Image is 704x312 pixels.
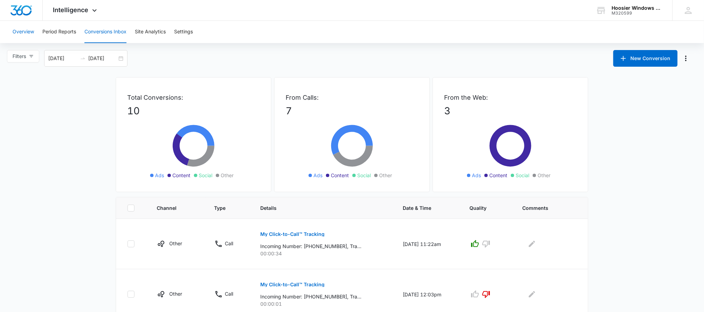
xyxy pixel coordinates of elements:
span: Other [379,172,392,179]
div: account id [612,11,662,16]
span: Other [221,172,234,179]
p: Other [169,290,182,297]
button: Period Reports [42,21,76,43]
span: Social [357,172,371,179]
span: Other [538,172,550,179]
p: Incoming Number: [PHONE_NUMBER], Tracking Number: [PHONE_NUMBER], Ring To: [PHONE_NUMBER], Caller... [260,293,361,300]
td: [DATE] 11:22am [394,219,461,269]
button: Edit Comments [526,289,538,300]
button: Settings [174,21,193,43]
button: Overview [13,21,34,43]
button: Edit Comments [526,238,538,249]
p: Total Conversions: [127,93,260,102]
span: Intelligence [53,6,89,14]
span: Channel [157,204,188,212]
button: Filters [7,50,39,63]
span: Comments [522,204,567,212]
p: From the Web: [444,93,577,102]
span: Type [214,204,234,212]
span: Ads [472,172,481,179]
div: account name [612,5,662,11]
p: 10 [127,104,260,118]
p: Incoming Number: [PHONE_NUMBER], Tracking Number: [PHONE_NUMBER], Ring To: [PHONE_NUMBER], Caller... [260,243,361,250]
span: Social [199,172,212,179]
p: 3 [444,104,577,118]
span: Content [489,172,507,179]
span: to [80,56,85,61]
p: Call [225,240,234,247]
p: 00:00:01 [260,300,386,307]
p: From Calls: [286,93,418,102]
input: End date [88,55,117,62]
button: My Click-to-Call™ Tracking [260,226,325,243]
button: New Conversion [613,50,678,67]
p: My Click-to-Call™ Tracking [260,232,325,237]
input: Start date [48,55,77,62]
span: Ads [155,172,164,179]
p: 7 [286,104,418,118]
button: Manage Numbers [680,53,691,64]
button: Site Analytics [135,21,166,43]
p: Other [169,240,182,247]
p: My Click-to-Call™ Tracking [260,282,325,287]
span: Social [516,172,529,179]
span: swap-right [80,56,85,61]
p: Call [225,290,234,297]
span: Ads [313,172,322,179]
button: My Click-to-Call™ Tracking [260,276,325,293]
span: Details [260,204,376,212]
span: Content [172,172,190,179]
p: 00:00:34 [260,250,386,257]
span: Date & Time [403,204,443,212]
span: Filters [13,52,26,60]
button: Conversions Inbox [84,21,126,43]
span: Content [331,172,349,179]
span: Quality [469,204,496,212]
